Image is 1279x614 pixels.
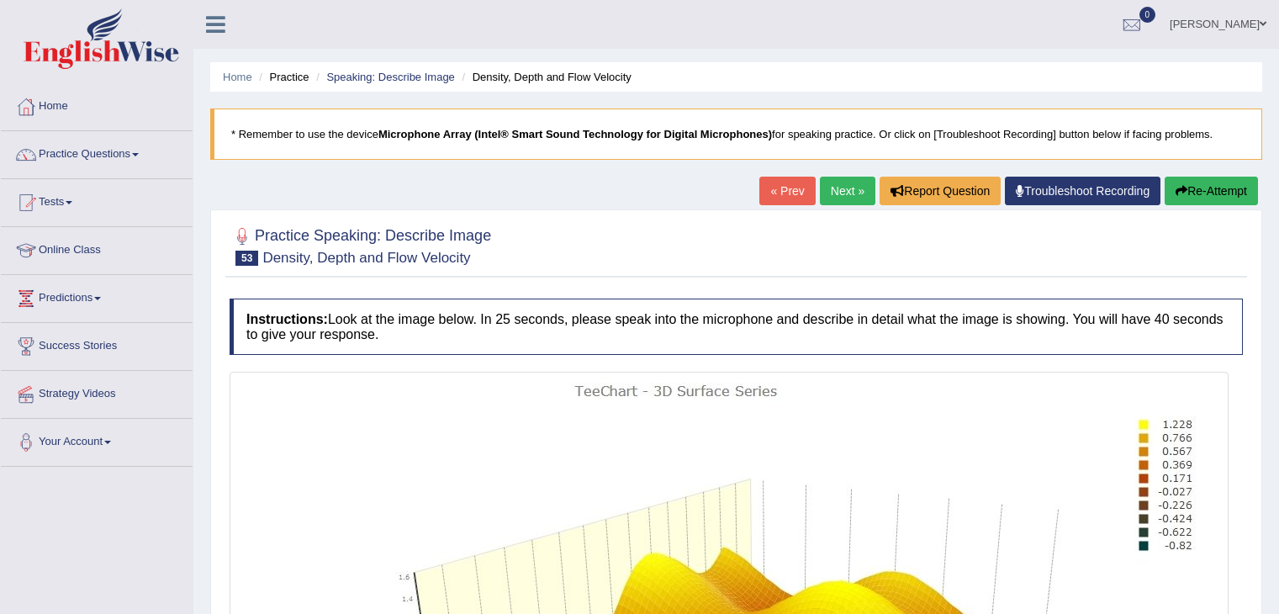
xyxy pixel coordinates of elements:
[1,83,193,125] a: Home
[1,371,193,413] a: Strategy Videos
[378,128,772,140] b: Microphone Array (Intel® Smart Sound Technology for Digital Microphones)
[1,275,193,317] a: Predictions
[1165,177,1258,205] button: Re-Attempt
[1005,177,1160,205] a: Troubleshoot Recording
[820,177,875,205] a: Next »
[759,177,815,205] a: « Prev
[230,224,491,266] h2: Practice Speaking: Describe Image
[246,312,328,326] b: Instructions:
[230,299,1243,355] h4: Look at the image below. In 25 seconds, please speak into the microphone and describe in detail w...
[262,250,470,266] small: Density, Depth and Flow Velocity
[210,109,1262,160] blockquote: * Remember to use the device for speaking practice. Or click on [Troubleshoot Recording] button b...
[1,131,193,173] a: Practice Questions
[880,177,1001,205] button: Report Question
[255,69,309,85] li: Practice
[457,69,631,85] li: Density, Depth and Flow Velocity
[326,71,454,83] a: Speaking: Describe Image
[223,71,252,83] a: Home
[1139,7,1156,23] span: 0
[1,323,193,365] a: Success Stories
[235,251,258,266] span: 53
[1,227,193,269] a: Online Class
[1,419,193,461] a: Your Account
[1,179,193,221] a: Tests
